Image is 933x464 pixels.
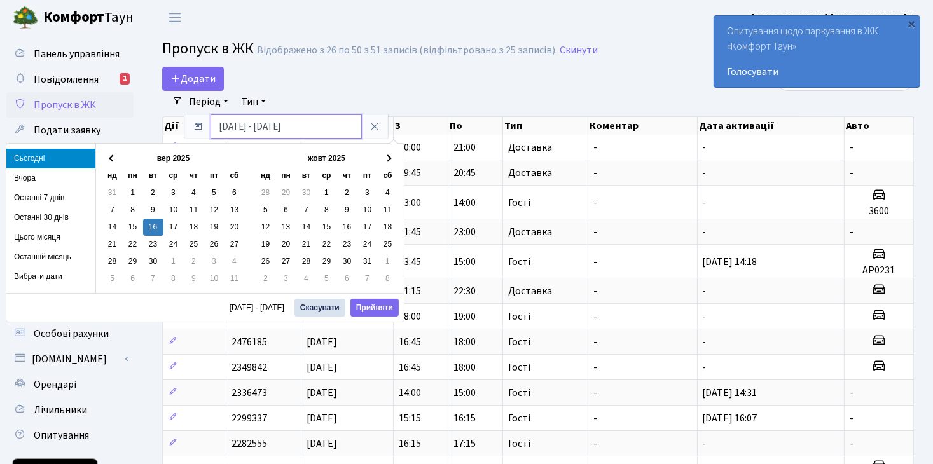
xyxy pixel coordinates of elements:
td: 17 [357,219,378,236]
span: [DATE] - [DATE] [230,304,289,311]
span: [DATE] [307,437,337,451]
td: 11 [184,201,204,219]
th: жовт 2025 [276,150,378,167]
td: 24 [163,236,184,253]
td: 18 [378,219,398,236]
td: 19 [256,236,276,253]
td: 5 [256,201,276,219]
span: Особові рахунки [34,327,109,341]
th: вт [143,167,163,184]
span: 19:45 [399,166,421,180]
span: 2282555 [232,437,267,451]
td: 7 [296,201,317,219]
div: × [906,17,918,30]
button: Прийняти [350,299,399,317]
span: - [850,411,854,425]
span: 2336473 [232,386,267,400]
b: Комфорт [43,7,104,27]
td: 7 [357,270,378,287]
span: Повідомлення [34,72,99,86]
th: сб [378,167,398,184]
td: 24 [357,236,378,253]
td: 20 [225,219,245,236]
span: 21:00 [453,140,476,154]
span: [DATE] [307,411,337,425]
button: Скасувати [294,299,345,317]
span: 23:00 [453,225,476,239]
a: Лічильники [6,397,134,423]
td: 9 [184,270,204,287]
td: 9 [143,201,163,219]
span: 18:00 [453,335,476,349]
td: 23 [337,236,357,253]
td: 23 [143,236,163,253]
a: Орендарі [6,372,134,397]
td: 5 [204,184,225,201]
span: - [593,310,597,324]
span: - [593,140,597,154]
span: 16:45 [399,360,421,374]
img: logo.png [13,5,38,31]
span: - [593,360,597,374]
td: 1 [317,184,337,201]
td: 2 [256,270,276,287]
button: Переключити навігацію [159,7,191,28]
span: Доставка [508,168,552,178]
span: Гості [508,198,530,208]
span: Подати заявку [34,123,100,137]
span: [DATE] [307,360,337,374]
th: Коментар [588,117,698,135]
td: 29 [317,253,337,270]
td: 3 [357,184,378,201]
td: 28 [256,184,276,201]
a: Період [184,91,233,113]
a: [PERSON_NAME] [PERSON_NAME] А. [751,10,918,25]
th: Авто [845,117,914,135]
td: 29 [123,253,143,270]
span: [DATE] [307,386,337,400]
td: 10 [163,201,184,219]
li: Вибрати дати [6,267,95,287]
td: 12 [204,201,225,219]
th: пн [276,167,296,184]
td: 8 [163,270,184,287]
td: 2 [337,184,357,201]
span: 2299337 [232,411,267,425]
td: 14 [296,219,317,236]
span: 22:30 [453,284,476,298]
span: Додати [170,72,216,86]
span: Гості [508,362,530,372]
td: 4 [184,184,204,201]
span: Гості [508,257,530,267]
td: 8 [378,270,398,287]
span: 20:45 [453,166,476,180]
td: 22 [317,236,337,253]
td: 10 [204,270,225,287]
span: Гості [508,439,530,449]
th: По [448,117,503,135]
td: 31 [357,253,378,270]
a: Подати заявку [6,118,134,143]
div: 1 [120,73,130,85]
span: - [593,196,597,210]
span: - [593,225,597,239]
span: Пропуск в ЖК [162,38,254,60]
th: пт [204,167,225,184]
td: 3 [204,253,225,270]
th: нд [102,167,123,184]
td: 16 [143,219,163,236]
span: - [703,437,707,451]
span: - [593,255,597,269]
span: 16:15 [399,437,421,451]
span: 18:00 [399,310,421,324]
td: 13 [225,201,245,219]
span: - [703,310,707,324]
td: 7 [143,270,163,287]
span: - [703,140,707,154]
span: - [703,284,707,298]
span: 19:00 [453,310,476,324]
td: 22 [123,236,143,253]
td: 28 [296,253,317,270]
a: Пропуск в ЖК [6,92,134,118]
span: 2476185 [232,335,267,349]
